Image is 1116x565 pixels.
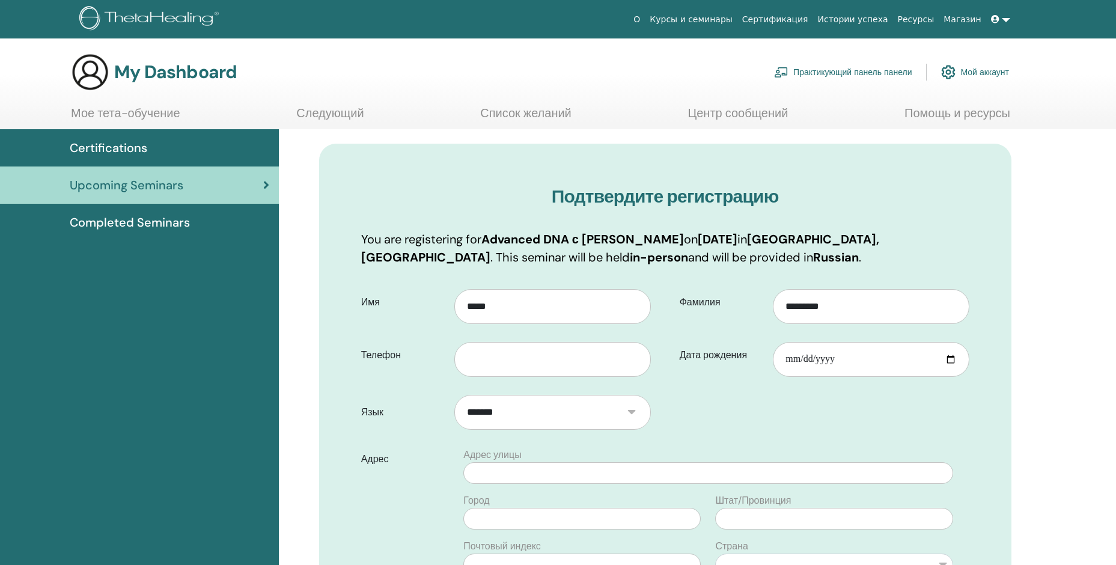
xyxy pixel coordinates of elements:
[671,344,773,367] label: Дата рождения
[630,249,688,265] b: in-person
[352,401,455,424] label: Язык
[114,61,237,83] h3: My Dashboard
[463,448,521,462] label: Адрес улицы
[361,186,969,207] h3: Подтвердите регистрацию
[70,176,183,194] span: Upcoming Seminars
[79,6,223,33] img: logo.png
[463,539,541,554] label: Почтовый индекс
[71,106,180,129] a: Мое тета-обучение
[893,8,939,31] a: Ресурсы
[463,493,489,508] label: Город
[352,344,455,367] label: Телефон
[813,8,893,31] a: Истории успеха
[941,59,1009,85] a: Мой аккаунт
[71,53,109,91] img: generic-user-icon.jpg
[904,106,1010,129] a: Помощь и ресурсы
[70,139,147,157] span: Certifications
[813,249,859,265] b: Russian
[939,8,986,31] a: Магазин
[361,230,969,266] p: You are registering for on in . This seminar will be held and will be provided in .
[645,8,737,31] a: Курсы и семинары
[715,539,748,554] label: Страна
[737,8,813,31] a: Сертификация
[352,291,455,314] label: Имя
[671,291,773,314] label: Фамилия
[629,8,645,31] a: О
[352,448,457,471] label: Адрес
[715,493,791,508] label: Штат/Провинция
[296,106,364,129] a: Следующий
[481,231,684,247] b: Advanced DNA с [PERSON_NAME]
[941,62,956,82] img: cog.svg
[774,67,788,78] img: chalkboard-teacher.svg
[698,231,737,247] b: [DATE]
[480,106,572,129] a: Список желаний
[688,106,788,129] a: Центр сообщений
[70,213,190,231] span: Completed Seminars
[774,59,912,85] a: Практикующий панель панели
